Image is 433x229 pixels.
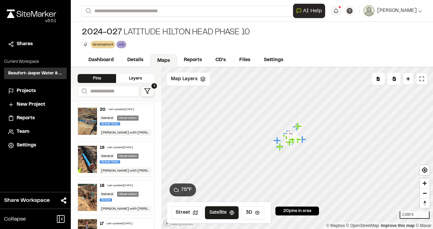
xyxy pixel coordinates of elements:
[100,168,151,174] div: [PERSON_NAME] with [PERSON_NAME] has made it to the valve cluster at attitude ave/sunny horizon c...
[163,219,193,227] a: Mapbox logo
[100,192,114,197] div: General
[91,41,115,48] div: development
[289,135,298,144] div: Map marker
[8,70,63,76] h3: Beaufort-Jasper Water & Sewer Authority
[116,41,126,48] div: sob
[420,178,430,188] button: Zoom in
[17,87,36,95] span: Projects
[78,86,90,97] button: Search
[116,74,155,83] div: Layers
[121,54,150,67] a: Details
[372,73,385,85] div: No pins available to export
[100,116,114,121] div: General
[293,4,328,18] div: Open AI Assistant
[7,18,56,24] div: Oh geez...please don't...
[290,136,299,145] div: Map marker
[286,138,294,147] div: Map marker
[283,129,292,138] div: Map marker
[100,145,105,151] div: 19
[17,40,33,48] span: Shares
[107,146,133,150] div: Last updated [DATE]
[4,59,67,65] p: Current Workspace
[286,129,294,138] div: Map marker
[171,206,202,219] button: Street
[346,223,379,228] a: OpenStreetMap
[82,27,250,38] div: Latitude Hilton Head Phase 10
[107,184,133,188] div: Last updated [DATE]
[232,54,257,67] a: Files
[273,136,282,145] div: Map marker
[381,223,415,228] a: Map feedback
[17,142,36,149] span: Settings
[285,130,294,139] div: Map marker
[293,123,302,131] div: Map marker
[150,54,177,67] a: Maps
[8,101,63,108] a: New Project
[7,10,56,18] img: rebrand.png
[293,4,325,18] button: Open AI Assistant
[100,154,114,159] div: General
[303,7,322,15] span: AI Help
[100,206,151,212] div: [PERSON_NAME] with [PERSON_NAME] has made it to attitude ave with water main. They have installed...
[78,74,116,83] div: Pins
[170,183,196,196] button: 75°F
[117,154,139,159] div: Observation
[151,83,157,89] span: 1
[181,186,192,194] span: 75 ° F
[117,116,139,121] div: Observation
[276,143,285,152] div: Map marker
[377,7,417,15] span: [PERSON_NAME]
[100,107,106,113] div: 20
[117,192,139,197] div: Observation
[17,114,35,122] span: Reports
[100,129,151,136] div: [PERSON_NAME] with [PERSON_NAME] has made it to JC4732 on the 6” PVC in culdesac. [DEMOGRAPHIC_DA...
[17,128,29,136] span: Team
[8,40,63,48] a: Shares
[82,5,94,17] button: Search
[420,198,430,208] span: Reset bearing to north
[364,5,374,16] img: User
[241,206,264,219] button: 3D
[292,133,301,142] div: Map marker
[82,41,89,48] button: Edit Tags
[177,54,209,67] a: Reports
[100,198,112,201] span: Water
[78,146,97,173] img: file
[205,206,239,219] button: Satellite
[299,135,307,144] div: Map marker
[8,128,63,136] a: Team
[283,131,291,140] div: Map marker
[100,160,120,163] span: Water Main
[8,142,63,149] a: Settings
[4,215,26,223] span: Collapse
[100,221,104,227] div: 17
[276,142,285,151] div: Map marker
[100,183,105,189] div: 18
[294,122,303,131] div: Map marker
[107,222,132,226] div: Last updated [DATE]
[416,223,431,228] a: Maxar
[420,165,430,175] button: Find my location
[78,184,97,211] img: file
[326,223,345,228] a: Mapbox
[171,75,197,83] span: Map Layers
[364,5,422,16] button: [PERSON_NAME]
[100,122,120,125] span: Water Main
[257,54,290,67] a: Settings
[285,131,293,140] div: Map marker
[17,101,45,108] span: New Project
[82,54,121,67] a: Dashboard
[8,87,63,95] a: Projects
[420,188,430,198] button: Zoom out
[78,108,97,135] img: file
[400,211,430,219] div: 2,000 ft
[108,108,134,112] div: Last updated [DATE]
[420,198,430,208] button: Reset bearing to north
[283,208,311,214] span: 20 pins in area
[209,54,232,67] a: CD's
[4,196,50,205] span: Share Workspace
[387,73,400,85] div: Import Pins into your project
